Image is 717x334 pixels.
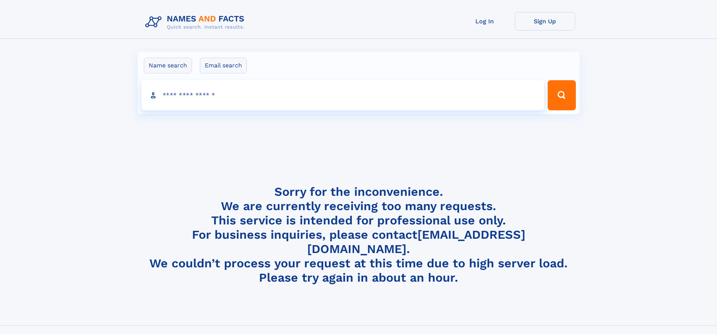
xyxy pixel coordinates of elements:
[144,58,192,73] label: Name search
[142,80,545,110] input: search input
[548,80,575,110] button: Search Button
[142,185,575,285] h4: Sorry for the inconvenience. We are currently receiving too many requests. This service is intend...
[142,12,251,32] img: Logo Names and Facts
[455,12,515,31] a: Log In
[307,227,525,256] a: [EMAIL_ADDRESS][DOMAIN_NAME]
[515,12,575,31] a: Sign Up
[200,58,247,73] label: Email search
